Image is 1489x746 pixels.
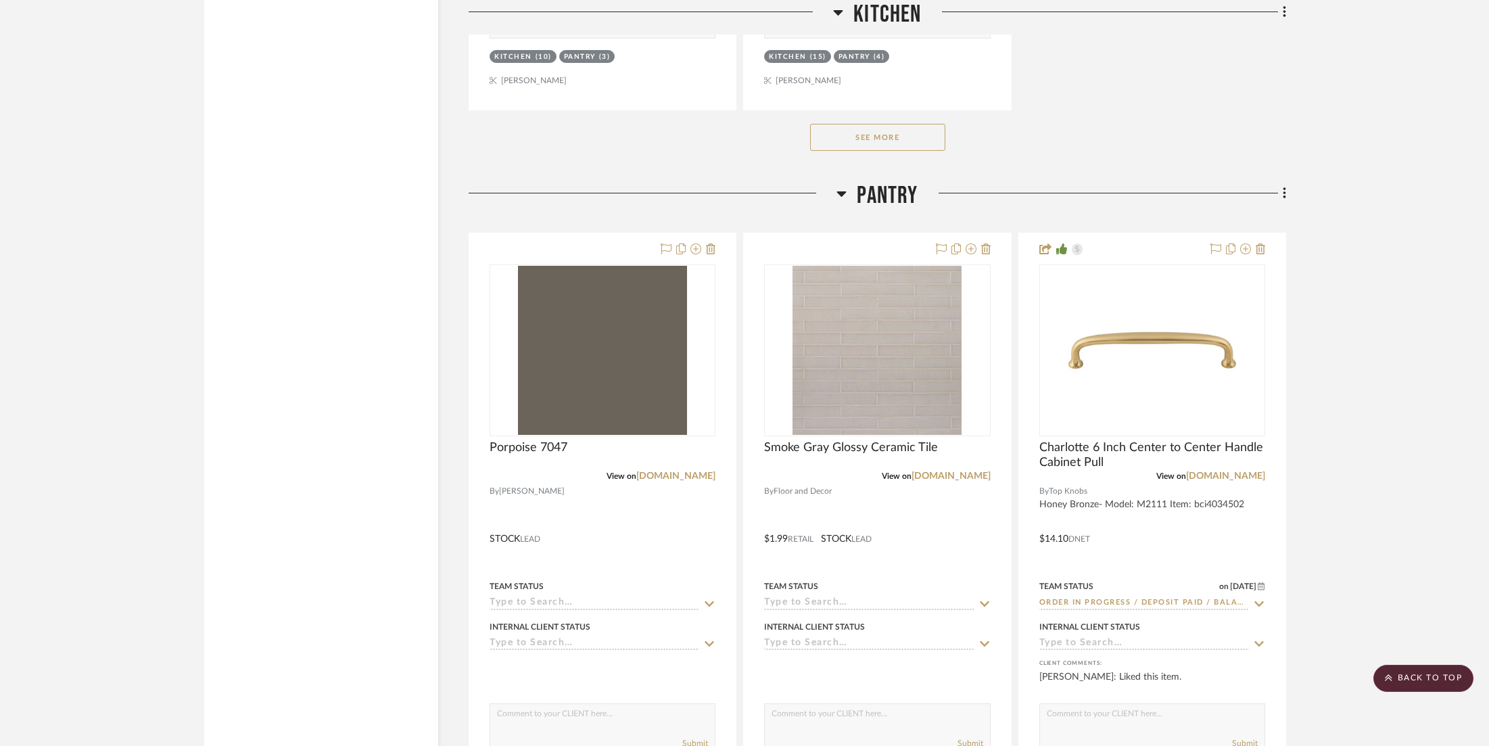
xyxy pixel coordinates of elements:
span: Top Knobs [1049,485,1087,498]
span: By [490,485,499,498]
span: [DATE] [1229,582,1258,591]
img: Smoke Gray Glossy Ceramic Tile [793,266,962,435]
span: on [1219,582,1229,590]
div: Pantry [564,52,596,62]
div: (3) [599,52,611,62]
input: Type to Search… [764,597,974,610]
div: Team Status [764,580,818,592]
input: Type to Search… [764,638,974,651]
input: Type to Search… [1039,597,1249,610]
div: Team Status [490,580,544,592]
div: Internal Client Status [1039,621,1140,633]
span: Floor and Decor [774,485,832,498]
input: Type to Search… [1039,638,1249,651]
scroll-to-top-button: BACK TO TOP [1373,665,1473,692]
span: View on [1156,472,1186,480]
div: Pantry [838,52,870,62]
div: 0 [1040,265,1265,436]
span: Porpoise 7047 [490,440,567,455]
span: [PERSON_NAME] [499,485,565,498]
span: Pantry [857,181,918,210]
a: [DOMAIN_NAME] [912,471,991,481]
span: By [1039,485,1049,498]
div: Team Status [1039,580,1093,592]
span: Charlotte 6 Inch Center to Center Handle Cabinet Pull [1039,440,1265,470]
img: Porpoise 7047 [518,266,687,435]
span: By [764,485,774,498]
div: (4) [874,52,885,62]
div: Kitchen [769,52,807,62]
a: [DOMAIN_NAME] [1186,471,1265,481]
a: [DOMAIN_NAME] [636,471,715,481]
span: View on [882,472,912,480]
img: Charlotte 6 Inch Center to Center Handle Cabinet Pull [1068,266,1237,435]
div: (10) [536,52,552,62]
div: Internal Client Status [490,621,590,633]
input: Type to Search… [490,638,699,651]
span: View on [607,472,636,480]
span: Smoke Gray Glossy Ceramic Tile [764,440,938,455]
button: See More [810,124,945,151]
div: Internal Client Status [764,621,865,633]
input: Type to Search… [490,597,699,610]
div: (15) [810,52,826,62]
div: [PERSON_NAME]: Liked this item. [1039,670,1265,697]
div: Kitchen [494,52,532,62]
div: 0 [765,265,989,436]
